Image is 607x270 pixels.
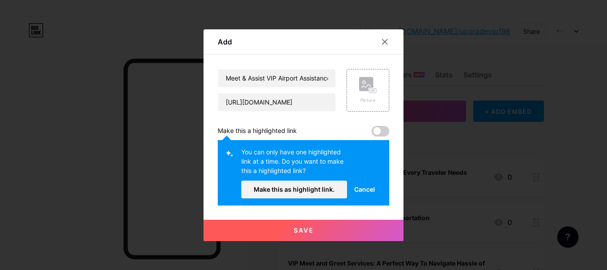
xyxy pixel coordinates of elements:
[294,226,314,234] span: Save
[204,220,403,241] button: Save
[241,147,347,181] div: You can only have one highlighted link at a time. Do you want to make this a highlighted link?
[218,93,335,111] input: URL
[354,185,375,194] span: Cancel
[254,185,335,193] span: Make this as highlight link.
[359,97,377,104] div: Picture
[218,126,297,137] div: Make this a highlighted link
[218,69,335,87] input: Title
[241,181,347,198] button: Make this as highlight link.
[347,181,382,198] button: Cancel
[218,36,232,47] div: Add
